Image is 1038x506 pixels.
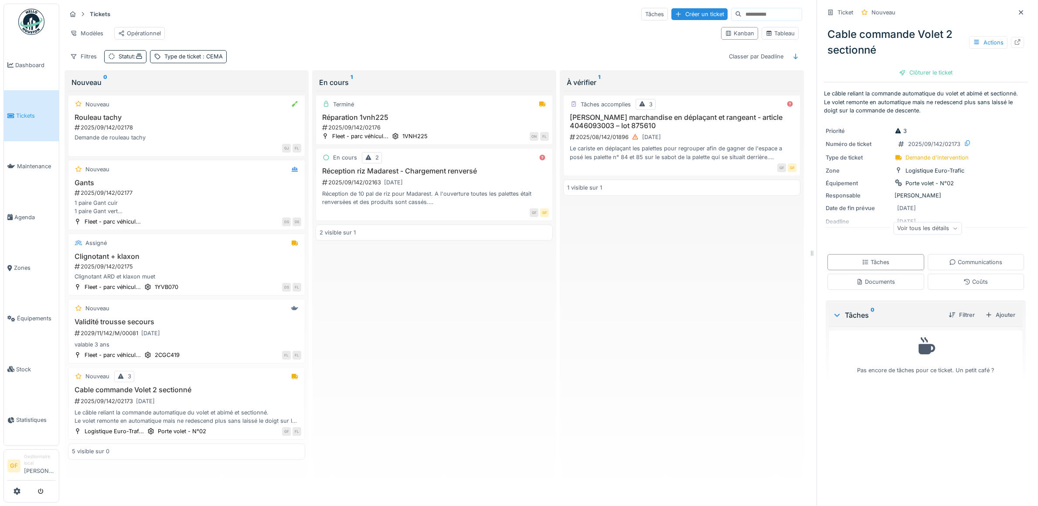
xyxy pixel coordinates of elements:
[4,344,59,394] a: Stock
[835,334,1017,375] div: Pas encore de tâches pour ce ticket. Un petit café ?
[321,123,549,132] div: 2025/09/142/02176
[766,29,795,37] div: Tableau
[598,77,600,88] sup: 1
[856,278,895,286] div: Documents
[824,89,1028,115] p: Le câble reliant la commande automatique du volet et abimé et sectionné. Le volet remonte en auto...
[136,397,155,405] div: [DATE]
[905,179,954,187] div: Porte volet - N°02
[14,264,55,272] span: Zones
[85,304,109,312] div: Nouveau
[4,293,59,344] a: Équipements
[567,183,602,192] div: 1 visible sur 1
[905,153,969,162] div: Demande d'intervention
[949,258,1002,266] div: Communications
[282,427,291,436] div: GF
[155,283,178,291] div: 1YVB070
[118,29,161,37] div: Opérationnel
[7,459,20,472] li: GF
[4,395,59,445] a: Statistiques
[375,153,379,162] div: 2
[74,189,301,197] div: 2025/09/142/02177
[567,144,796,161] div: Le cariste en déplaçant les palettes pour regrouper afin de gagner de l'espace a posé les palette...
[72,179,301,187] h3: Gants
[282,351,291,360] div: FL
[17,314,55,323] span: Équipements
[72,340,301,349] div: valable 3 ans
[320,190,549,206] div: Réception de 10 pal de riz pour Madarest. A l'ouverture toutes les palettes était renversées et d...
[85,372,109,380] div: Nouveau
[871,8,895,17] div: Nouveau
[71,77,302,88] div: Nouveau
[833,310,942,320] div: Tâches
[826,191,1026,200] div: [PERSON_NAME]
[4,192,59,242] a: Agenda
[7,453,55,481] a: GF Gestionnaire local[PERSON_NAME]
[74,123,301,132] div: 2025/09/142/02178
[540,132,549,141] div: FL
[402,132,428,140] div: 1VNH225
[320,113,549,122] h3: Réparation 1vnh225
[282,283,291,292] div: DS
[72,447,109,455] div: 5 visible sur 0
[155,351,180,359] div: 2CGC419
[72,133,301,142] div: Demande de rouleau tachy
[319,77,549,88] div: En cours
[826,140,891,148] div: Numéro de ticket
[74,328,301,339] div: 2029/11/142/M/00081
[141,329,160,337] div: [DATE]
[201,53,223,60] span: : CEMA
[826,179,891,187] div: Équipement
[777,163,786,172] div: GF
[293,427,301,436] div: FL
[569,132,796,143] div: 2025/08/142/01896
[826,204,891,212] div: Date de fin prévue
[66,50,101,63] div: Filtres
[16,416,55,424] span: Statistiques
[893,222,962,234] div: Voir tous les détails
[725,29,754,37] div: Kanban
[351,77,353,88] sup: 1
[72,408,301,425] div: Le câble reliant la commande automatique du volet et abimé et sectionné. Le volet remonte en auto...
[72,318,301,326] h3: Validité trousse secours
[15,61,55,69] span: Dashboard
[158,427,206,435] div: Porte volet - N°02
[72,113,301,122] h3: Rouleau tachy
[333,100,354,109] div: Terminé
[905,166,964,175] div: Logistique Euro-Trafic
[16,112,55,120] span: Tickets
[4,141,59,192] a: Maintenance
[24,453,55,467] div: Gestionnaire local
[293,351,301,360] div: FL
[862,258,889,266] div: Tâches
[17,162,55,170] span: Maintenance
[945,309,978,321] div: Filtrer
[164,52,223,61] div: Type de ticket
[969,36,1007,49] div: Actions
[72,252,301,261] h3: Clignotant + klaxon
[85,427,144,435] div: Logistique Euro-Traf...
[908,140,960,148] div: 2025/09/142/02173
[642,133,661,141] div: [DATE]
[581,100,631,109] div: Tâches accomplies
[826,153,891,162] div: Type de ticket
[103,77,107,88] sup: 0
[530,208,538,217] div: GF
[4,40,59,90] a: Dashboard
[333,153,357,162] div: En cours
[384,178,403,187] div: [DATE]
[24,453,55,479] li: [PERSON_NAME]
[85,217,141,226] div: Fleet - parc véhicul...
[982,309,1019,321] div: Ajouter
[788,163,796,172] div: GF
[671,8,728,20] div: Créer un ticket
[282,144,291,153] div: GJ
[128,372,131,380] div: 3
[332,132,388,140] div: Fleet - parc véhicul...
[16,365,55,374] span: Stock
[74,396,301,407] div: 2025/09/142/02173
[641,8,668,20] div: Tâches
[14,213,55,221] span: Agenda
[293,283,301,292] div: FL
[4,243,59,293] a: Zones
[530,132,538,141] div: ON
